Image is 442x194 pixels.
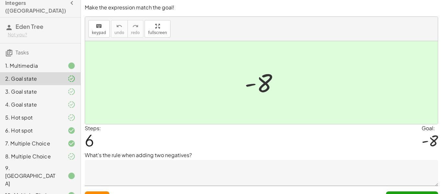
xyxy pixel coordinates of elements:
[5,140,57,147] div: 7. Multiple Choice
[5,114,57,121] div: 5. Hot spot
[132,22,138,30] i: redo
[5,88,57,96] div: 3. Goal state
[68,172,75,180] i: Task finished.
[68,114,75,121] i: Task finished and part of it marked as correct.
[5,127,57,134] div: 6. Hot spot
[16,49,29,56] span: Tasks
[68,101,75,108] i: Task finished and part of it marked as correct.
[5,62,57,70] div: 1. Multimedia
[148,30,167,35] span: fullscreen
[422,124,438,132] div: Goal:
[85,125,101,131] label: Steps:
[131,30,140,35] span: redo
[85,130,94,150] span: 6
[68,75,75,83] i: Task finished and part of it marked as correct.
[88,20,110,38] button: keyboardkeypad
[16,23,43,30] span: Eden Tree
[5,164,57,188] div: 9. [GEOGRAPHIC_DATA]
[96,22,102,30] i: keyboard
[127,20,143,38] button: redoredo
[68,140,75,147] i: Task finished and correct.
[116,22,122,30] i: undo
[68,127,75,134] i: Task finished and correct.
[145,20,171,38] button: fullscreen
[92,30,106,35] span: keypad
[85,4,438,11] p: Make the expression match the goal!
[111,20,128,38] button: undoundo
[5,101,57,108] div: 4. Goal state
[68,62,75,70] i: Task finished.
[68,153,75,160] i: Task finished and part of it marked as correct.
[5,75,57,83] div: 2. Goal state
[5,153,57,160] div: 8. Multiple Choice
[8,31,75,38] div: Not you?
[115,30,124,35] span: undo
[68,88,75,96] i: Task finished and part of it marked as correct.
[85,151,438,159] p: What's the rule when adding two negatives?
